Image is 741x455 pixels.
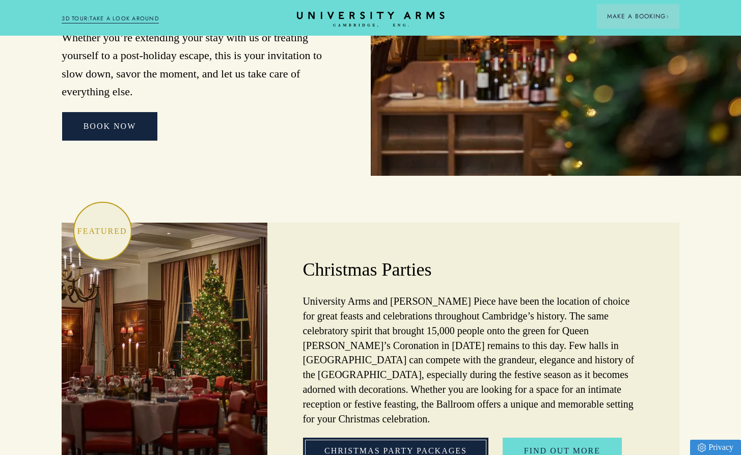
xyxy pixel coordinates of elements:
a: Home [297,12,445,28]
p: University Arms and [PERSON_NAME] Piece have been the location of choice for great feasts and cel... [303,294,644,426]
img: Arrow icon [666,15,669,18]
span: Make a Booking [607,12,669,21]
a: Privacy [690,440,741,455]
a: 3D TOUR:TAKE A LOOK AROUND [62,14,159,23]
h2: Christmas Parties [303,258,644,282]
p: Featured [73,223,131,239]
img: Privacy [698,443,706,452]
button: Make a BookingArrow icon [597,4,679,29]
a: BOOK NOW [62,112,158,141]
